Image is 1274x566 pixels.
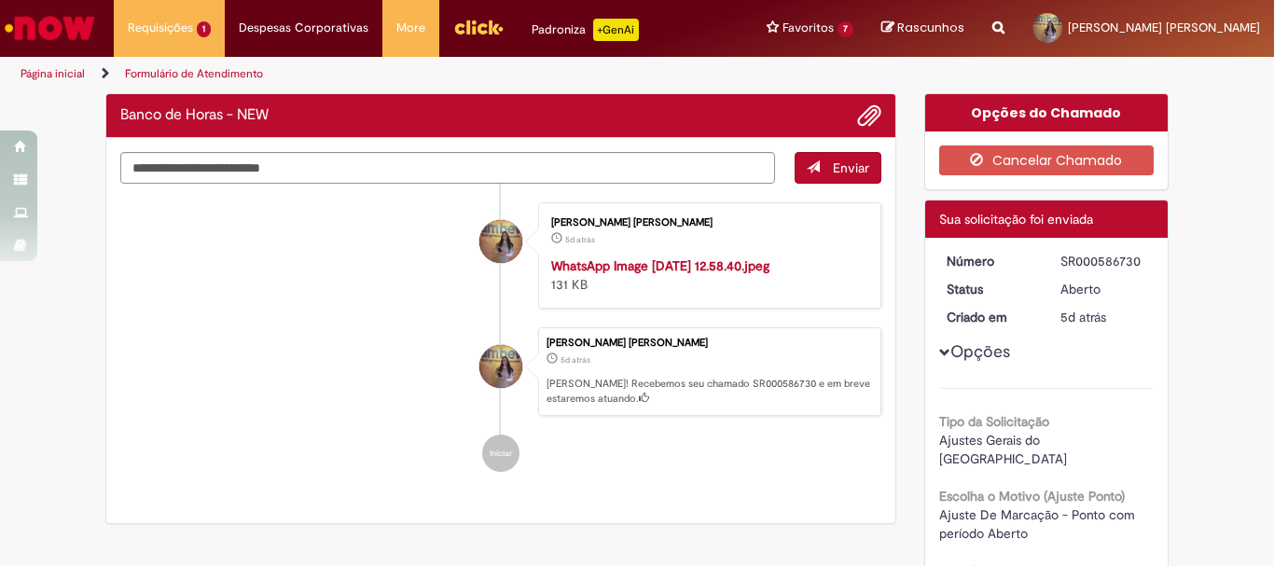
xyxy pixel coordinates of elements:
[939,506,1139,542] span: Ajuste De Marcação - Ponto com período Aberto
[795,152,881,184] button: Enviar
[396,19,425,37] span: More
[479,220,522,263] div: Aline Buchebuam De Araujo
[1060,280,1147,298] div: Aberto
[833,159,869,176] span: Enviar
[1060,309,1106,325] span: 5d atrás
[782,19,834,37] span: Favoritos
[21,66,85,81] a: Página inicial
[939,432,1067,467] span: Ajustes Gerais do [GEOGRAPHIC_DATA]
[2,9,98,47] img: ServiceNow
[561,354,590,366] time: 25/09/2025 13:00:26
[881,20,964,37] a: Rascunhos
[561,354,590,366] span: 5d atrás
[128,19,193,37] span: Requisições
[838,21,853,37] span: 7
[939,413,1049,430] b: Tipo da Solicitação
[939,211,1093,228] span: Sua solicitação foi enviada
[197,21,211,37] span: 1
[125,66,263,81] a: Formulário de Atendimento
[1060,308,1147,326] div: 25/09/2025 13:00:26
[120,184,881,491] ul: Histórico de tíquete
[565,234,595,245] time: 25/09/2025 13:00:23
[939,145,1155,175] button: Cancelar Chamado
[120,327,881,417] li: Aline Buchebuam De Araujo
[532,19,639,41] div: Padroniza
[551,257,769,274] a: WhatsApp Image [DATE] 12.58.40.jpeg
[565,234,595,245] span: 5d atrás
[1060,309,1106,325] time: 25/09/2025 13:00:26
[239,19,368,37] span: Despesas Corporativas
[1068,20,1260,35] span: [PERSON_NAME] [PERSON_NAME]
[925,94,1169,131] div: Opções do Chamado
[933,280,1047,298] dt: Status
[547,338,871,349] div: [PERSON_NAME] [PERSON_NAME]
[933,252,1047,270] dt: Número
[120,107,269,124] h2: Banco de Horas - NEW Histórico de tíquete
[551,217,862,228] div: [PERSON_NAME] [PERSON_NAME]
[453,13,504,41] img: click_logo_yellow_360x200.png
[897,19,964,36] span: Rascunhos
[593,19,639,41] p: +GenAi
[857,104,881,128] button: Adicionar anexos
[479,345,522,388] div: Aline Buchebuam De Araujo
[1060,252,1147,270] div: SR000586730
[14,57,836,91] ul: Trilhas de página
[547,377,871,406] p: [PERSON_NAME]! Recebemos seu chamado SR000586730 e em breve estaremos atuando.
[551,256,862,294] div: 131 KB
[933,308,1047,326] dt: Criado em
[939,488,1125,504] b: Escolha o Motivo (Ajuste Ponto)
[120,152,775,184] textarea: Digite sua mensagem aqui...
